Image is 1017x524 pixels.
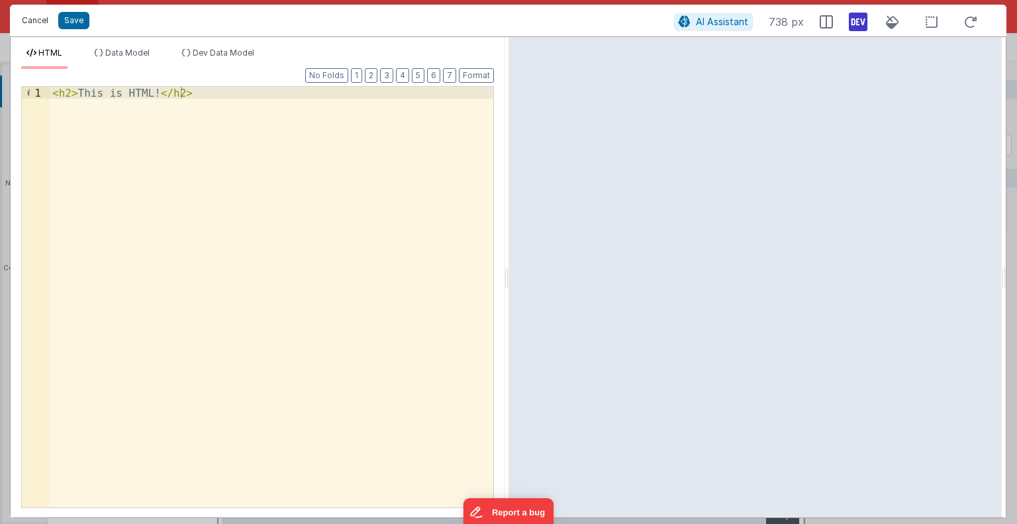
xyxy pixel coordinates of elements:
[696,16,748,27] span: AI Assistant
[674,13,753,30] button: AI Assistant
[351,68,362,83] button: 1
[193,48,254,58] span: Dev Data Model
[365,68,377,83] button: 2
[105,48,150,58] span: Data Model
[459,68,494,83] button: Format
[412,68,424,83] button: 5
[396,68,409,83] button: 4
[15,11,55,30] button: Cancel
[443,68,456,83] button: 7
[380,68,393,83] button: 3
[58,12,89,29] button: Save
[305,68,348,83] button: No Folds
[38,48,62,58] span: HTML
[427,68,440,83] button: 6
[769,14,804,30] span: 738 px
[22,87,50,99] div: 1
